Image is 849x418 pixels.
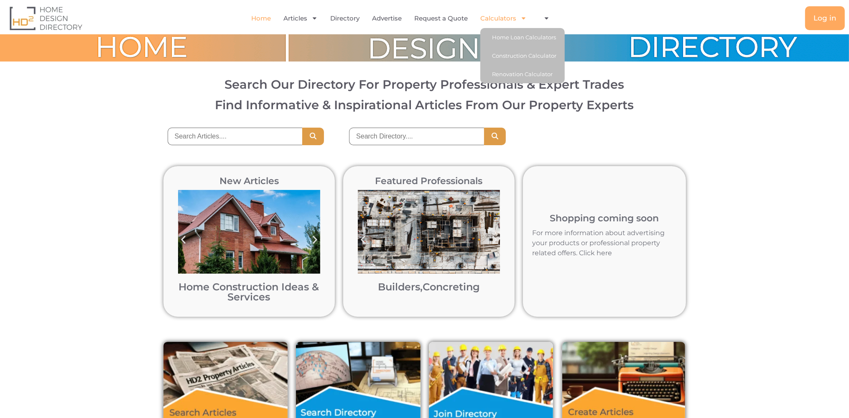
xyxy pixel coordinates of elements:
[174,231,193,249] div: Previous slide
[358,282,500,292] h2: ,
[423,281,480,293] a: Concreting
[17,78,832,90] h2: Search Our Directory For Property Professionals & Expert Trades
[354,231,372,249] div: Previous slide
[302,128,324,145] button: Search
[354,186,504,306] div: 1 / 12
[330,9,359,28] a: Directory
[354,177,504,186] h2: Featured Professionals
[484,128,506,145] button: Search
[372,9,402,28] a: Advertise
[480,9,527,28] a: Calculators
[414,9,468,28] a: Request a Quote
[179,281,319,303] a: Home Construction Ideas & Services
[813,15,836,22] span: Log in
[378,281,420,293] a: Builders
[283,9,318,28] a: Articles
[485,231,504,249] div: Next slide
[174,186,324,306] div: 1 / 12
[349,128,484,145] input: Search Directory....
[805,6,845,30] a: Log in
[251,9,271,28] a: Home
[168,128,303,145] input: Search Articles....
[480,46,565,65] a: Construction Calculator
[172,9,635,28] nav: Menu
[480,28,565,46] a: Home Loan Calculators
[480,65,565,83] a: Renovation Calculator
[480,28,565,83] ul: Calculators
[174,177,324,186] h2: New Articles
[306,231,324,249] div: Next slide
[17,99,832,111] h3: Find Informative & Inspirational Articles From Our Property Experts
